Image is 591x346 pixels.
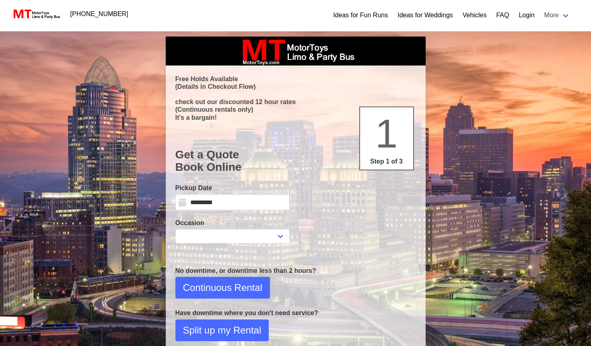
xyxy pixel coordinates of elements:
button: Continuous Rental [175,277,270,299]
h1: Get a Quote Book Online [175,148,416,174]
a: FAQ [496,10,509,20]
a: [PHONE_NUMBER] [66,6,133,22]
a: Login [519,10,534,20]
a: Vehicles [463,10,487,20]
a: More [540,7,575,23]
label: Pickup Date [175,183,290,193]
button: Split up my Rental [175,319,269,341]
label: Occasion [175,218,290,228]
p: No downtime, or downtime less than 2 hours? [175,266,416,276]
p: (Continuous rentals only) [175,106,416,113]
a: Ideas for Fun Runs [333,10,388,20]
p: Free Holds Available [175,75,416,83]
p: Have downtime where you don't need service? [175,308,416,318]
p: Step 1 of 3 [363,157,410,166]
span: Continuous Rental [183,280,262,295]
a: Ideas for Weddings [397,10,453,20]
p: It's a bargain! [175,114,416,121]
img: box_logo_brand.jpeg [235,37,356,66]
p: check out our discounted 12 hour rates [175,98,416,106]
span: 1 [375,111,398,156]
span: Split up my Rental [183,323,262,338]
p: (Details in Checkout Flow) [175,83,416,90]
img: MotorToys Logo [11,8,61,20]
